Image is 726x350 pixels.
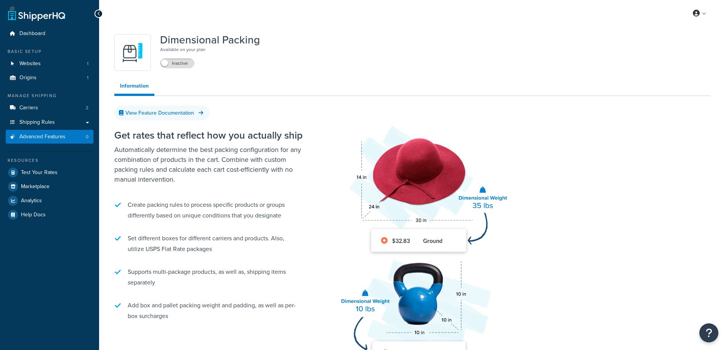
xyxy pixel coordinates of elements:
span: 0 [86,134,88,140]
span: Origins [19,75,37,81]
span: Shipping Rules [19,119,55,126]
span: Advanced Features [19,134,66,140]
div: Resources [6,157,93,164]
a: Websites1 [6,57,93,71]
li: Websites [6,57,93,71]
a: Dashboard [6,27,93,41]
a: Advanced Features0 [6,130,93,144]
span: Help Docs [21,212,46,218]
span: 1 [87,61,88,67]
span: 1 [87,75,88,81]
li: Supports multi-package products, as well as, shipping items separately [114,263,305,292]
span: Test Your Rates [21,169,58,176]
a: Help Docs [6,208,93,222]
p: Automatically determine the best packing configuration for any combination of products in the car... [114,145,305,184]
li: Create packing rules to process specific products or groups differently based on unique condition... [114,196,305,225]
a: View Feature Documentation [114,105,210,120]
a: Carriers2 [6,101,93,115]
span: Marketplace [21,184,50,190]
li: Add box and pallet packing weight and padding, as well as per-box surcharges [114,296,305,325]
a: Information [114,78,154,96]
span: Websites [19,61,41,67]
img: DTVBYsAAAAAASUVORK5CYII= [119,39,146,66]
div: Manage Shipping [6,93,93,99]
h2: Get rates that reflect how you actually ship [114,130,305,141]
label: Inactive [160,59,194,68]
a: Shipping Rules [6,115,93,129]
button: Open Resource Center [699,323,718,342]
a: Test Your Rates [6,166,93,179]
span: Analytics [21,198,42,204]
p: Available on your plan [160,46,260,53]
div: Basic Setup [6,48,93,55]
a: Origins1 [6,71,93,85]
a: Marketplace [6,180,93,193]
a: Analytics [6,194,93,208]
li: Set different boxes for different carriers and products. Also, utilize USPS Flat Rate packages [114,229,305,258]
h1: Dimensional Packing [160,34,260,46]
span: 2 [86,105,88,111]
li: Carriers [6,101,93,115]
li: Origins [6,71,93,85]
li: Advanced Features [6,130,93,144]
span: Dashboard [19,30,45,37]
span: Carriers [19,105,38,111]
